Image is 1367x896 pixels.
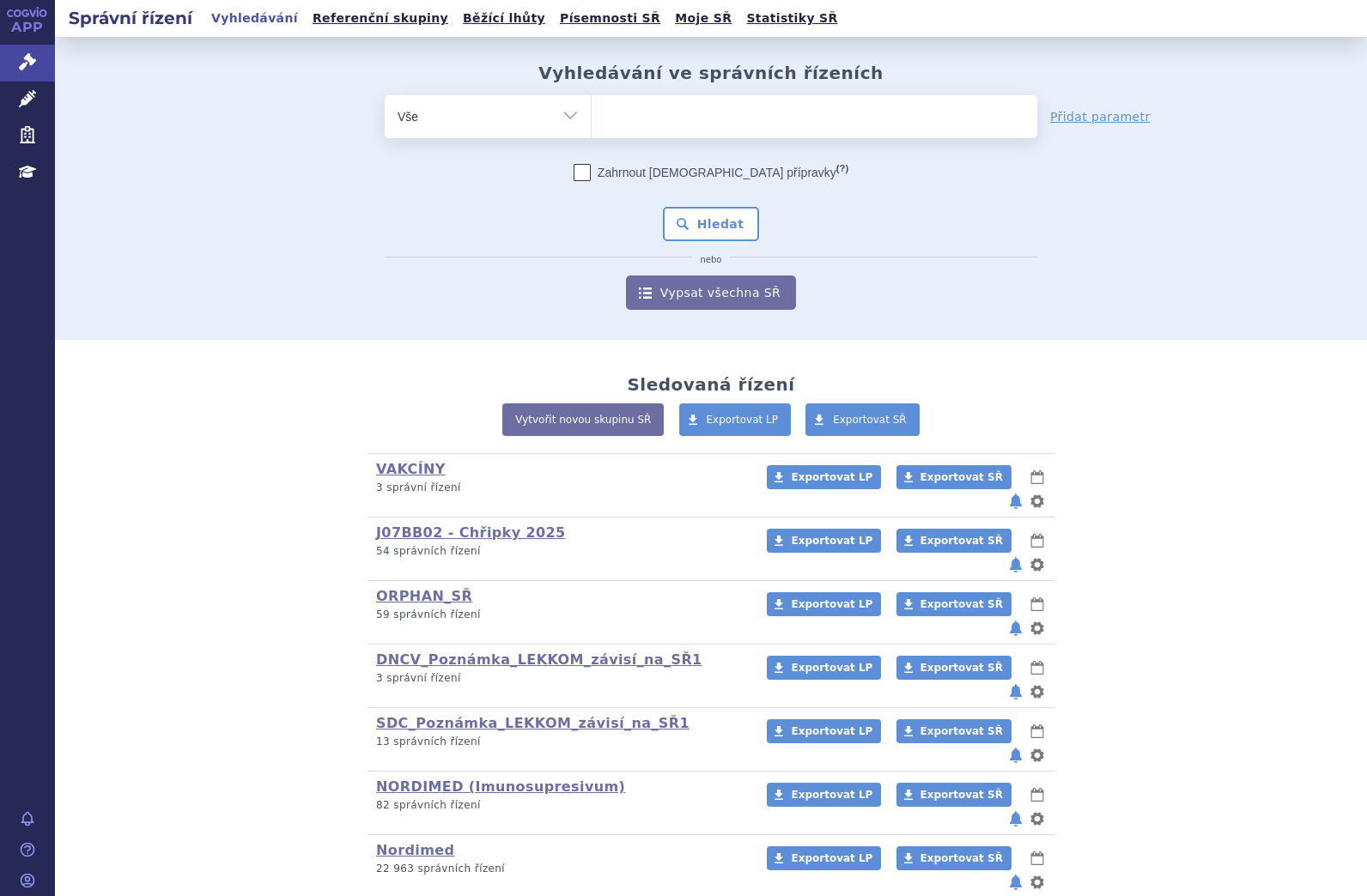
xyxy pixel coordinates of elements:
[1029,530,1046,551] button: lhůty
[206,7,303,30] a: Vyhledávání
[920,789,1003,801] span: Exportovat SŘ
[1029,594,1046,614] button: lhůty
[376,588,472,604] a: ORPHAN_SŘ
[791,598,872,610] span: Exportovat LP
[1007,872,1024,893] button: notifikace
[767,529,881,553] a: Exportovat LP
[1029,618,1046,639] button: nastavení
[896,465,1012,489] a: Exportovat SŘ
[1029,808,1046,829] button: nastavení
[376,735,744,749] p: 13 správních řízení
[1029,721,1046,742] button: lhůty
[896,529,1012,553] a: Exportovat SŘ
[741,7,842,30] a: Statistiky SŘ
[376,715,690,731] a: SDC_Poznámka_LEKKOM_závisí_na_SŘ1
[920,535,1003,547] span: Exportovat SŘ
[791,852,872,864] span: Exportovat LP
[836,163,848,174] abbr: (?)
[1007,554,1024,575] button: notifikace
[896,656,1012,680] a: Exportovat SŘ
[574,164,848,181] label: Zahrnout [DEMOGRAPHIC_DATA] přípravky
[376,544,744,559] p: 54 správních řízení
[55,6,206,30] h2: Správní řízení
[692,255,731,265] i: nebo
[627,374,794,395] h2: Sledovaná řízení
[1029,784,1046,805] button: lhůty
[376,651,702,668] a: DNCV_Poznámka_LEKKOM_závisí_na_SŘ1
[791,471,872,483] span: Exportovat LP
[767,783,881,807] a: Exportovat LP
[1029,491,1046,512] button: nastavení
[1029,657,1046,678] button: lhůty
[767,719,881,743] a: Exportovat LP
[376,524,566,541] a: J07BB02 - Chřipky 2025
[767,656,881,680] a: Exportovat LP
[376,862,744,876] p: 22 963 správních řízení
[502,403,664,436] a: Vytvořit novou skupinu SŘ
[376,798,744,813] p: 82 správních řízení
[670,7,737,30] a: Moje SŘ
[791,725,872,737] span: Exportovat LP
[767,592,881,616] a: Exportovat LP
[1007,681,1024,702] button: notifikace
[679,403,792,436] a: Exportovat LP
[538,63,884,83] h2: Vyhledávání ve správních řízeních
[791,662,872,674] span: Exportovat LP
[1029,554,1046,575] button: nastavení
[791,789,872,801] span: Exportovat LP
[376,778,625,795] a: NORDIMED (Imunosupresivum)
[1029,848,1046,869] button: lhůty
[1007,618,1024,639] button: notifikace
[1029,467,1046,487] button: lhůty
[767,846,881,870] a: Exportovat LP
[1007,491,1024,512] button: notifikace
[376,842,454,858] a: Nordimed
[920,852,1003,864] span: Exportovat SŘ
[833,414,907,426] span: Exportovat SŘ
[1029,681,1046,702] button: nastavení
[626,275,796,310] a: Vypsat všechna SŘ
[920,725,1003,737] span: Exportovat SŘ
[896,846,1012,870] a: Exportovat SŘ
[376,608,744,622] p: 59 správních řízení
[896,783,1012,807] a: Exportovat SŘ
[1029,872,1046,893] button: nastavení
[920,598,1003,610] span: Exportovat SŘ
[1029,745,1046,766] button: nastavení
[1007,808,1024,829] button: notifikace
[1007,745,1024,766] button: notifikace
[805,403,920,436] a: Exportovat SŘ
[791,535,872,547] span: Exportovat LP
[376,481,744,495] p: 3 správní řízení
[458,7,550,30] a: Běžící lhůty
[663,207,760,241] button: Hledat
[896,719,1012,743] a: Exportovat SŘ
[896,592,1012,616] a: Exportovat SŘ
[707,414,779,426] span: Exportovat LP
[920,662,1003,674] span: Exportovat SŘ
[1050,108,1151,125] a: Přidat parametr
[767,465,881,489] a: Exportovat LP
[307,7,453,30] a: Referenční skupiny
[376,461,446,477] a: VAKCÍNY
[376,671,744,686] p: 3 správní řízení
[920,471,1003,483] span: Exportovat SŘ
[555,7,665,30] a: Písemnosti SŘ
